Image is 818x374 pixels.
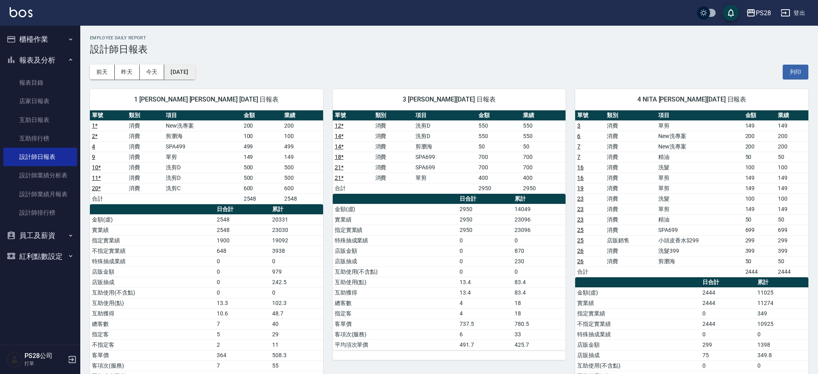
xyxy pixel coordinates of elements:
td: 149 [776,173,808,183]
img: Person [6,352,22,368]
td: 店販金額 [90,266,215,277]
td: 50 [743,152,776,162]
td: 83.4 [513,287,566,298]
td: 13.4 [458,287,513,298]
td: 特殊抽成業績 [333,235,458,246]
td: 合計 [575,266,605,277]
td: 消費 [605,162,656,173]
th: 日合計 [700,277,755,288]
td: 50 [743,256,776,266]
a: 26 [577,248,584,254]
a: 19 [577,185,584,191]
td: 合計 [333,183,373,193]
td: 2950 [476,183,521,193]
button: 員工及薪資 [3,225,77,246]
td: 消費 [127,183,164,193]
table: a dense table [90,110,323,204]
td: 6 [458,329,513,339]
a: 互助日報表 [3,111,77,129]
td: 指定客 [90,329,215,339]
td: 實業績 [90,225,215,235]
td: 消費 [605,246,656,256]
td: 18 [513,298,566,308]
td: 單剪 [413,173,476,183]
td: 0 [270,287,323,298]
img: Logo [10,7,33,17]
td: 299 [776,235,808,246]
td: 364 [215,350,270,360]
td: 100 [743,162,776,173]
td: 50 [776,214,808,225]
td: 消費 [127,152,164,162]
td: 金額(虛) [333,204,458,214]
td: 400 [521,173,566,183]
td: 消費 [373,173,414,183]
td: 299 [700,339,755,350]
td: 499 [242,141,283,152]
td: 149 [776,120,808,131]
td: 洗髮 [656,193,743,204]
button: 紅利點數設定 [3,246,77,267]
td: 2444 [700,319,755,329]
a: 店家日報表 [3,92,77,110]
td: 0 [755,329,808,339]
td: 互助使用(不含點) [90,287,215,298]
a: 23 [577,195,584,202]
td: 店販銷售 [605,235,656,246]
th: 累計 [270,204,323,215]
span: 3 [PERSON_NAME][DATE] 日報表 [342,96,556,104]
td: 互助使用(不含點) [575,360,700,371]
th: 項目 [656,110,743,121]
th: 金額 [242,110,283,121]
td: 2444 [743,266,776,277]
td: 洗剪D [164,173,242,183]
td: 500 [242,162,283,173]
td: 0 [458,246,513,256]
td: 500 [282,173,323,183]
button: 櫃檯作業 [3,29,77,50]
a: 7 [577,143,580,150]
td: 50 [476,141,521,152]
td: 780.5 [513,319,566,329]
td: 互助使用(點) [333,277,458,287]
td: 20331 [270,214,323,225]
td: 29 [270,329,323,339]
td: 不指定實業績 [90,246,215,256]
a: 報表目錄 [3,73,77,92]
th: 類別 [373,110,414,121]
td: 洗剪D [413,131,476,141]
td: 11274 [755,298,808,308]
th: 項目 [164,110,242,121]
td: 0 [513,266,566,277]
a: 25 [577,237,584,244]
td: 149 [776,183,808,193]
td: 互助使用(點) [90,298,215,308]
a: 25 [577,227,584,233]
td: 50 [743,214,776,225]
td: 消費 [373,162,414,173]
th: 單號 [575,110,605,121]
td: 149 [743,173,776,183]
td: 200 [282,120,323,131]
td: 1398 [755,339,808,350]
a: 互助排行榜 [3,129,77,148]
td: 200 [242,120,283,131]
td: 75 [700,350,755,360]
td: 消費 [373,120,414,131]
td: 2548 [215,214,270,225]
td: 2548 [242,193,283,204]
td: 單剪 [656,173,743,183]
td: 2950 [521,183,566,193]
td: 洗髮399 [656,246,743,256]
td: 金額(虛) [575,287,700,298]
td: SPA699 [656,225,743,235]
td: 149 [282,152,323,162]
td: 指定實業績 [90,235,215,246]
td: New洗專案 [164,120,242,131]
td: 指定客 [333,308,458,319]
td: 2444 [700,287,755,298]
td: 10.6 [215,308,270,319]
td: 48.7 [270,308,323,319]
button: 前天 [90,65,115,79]
th: 累計 [513,194,566,204]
